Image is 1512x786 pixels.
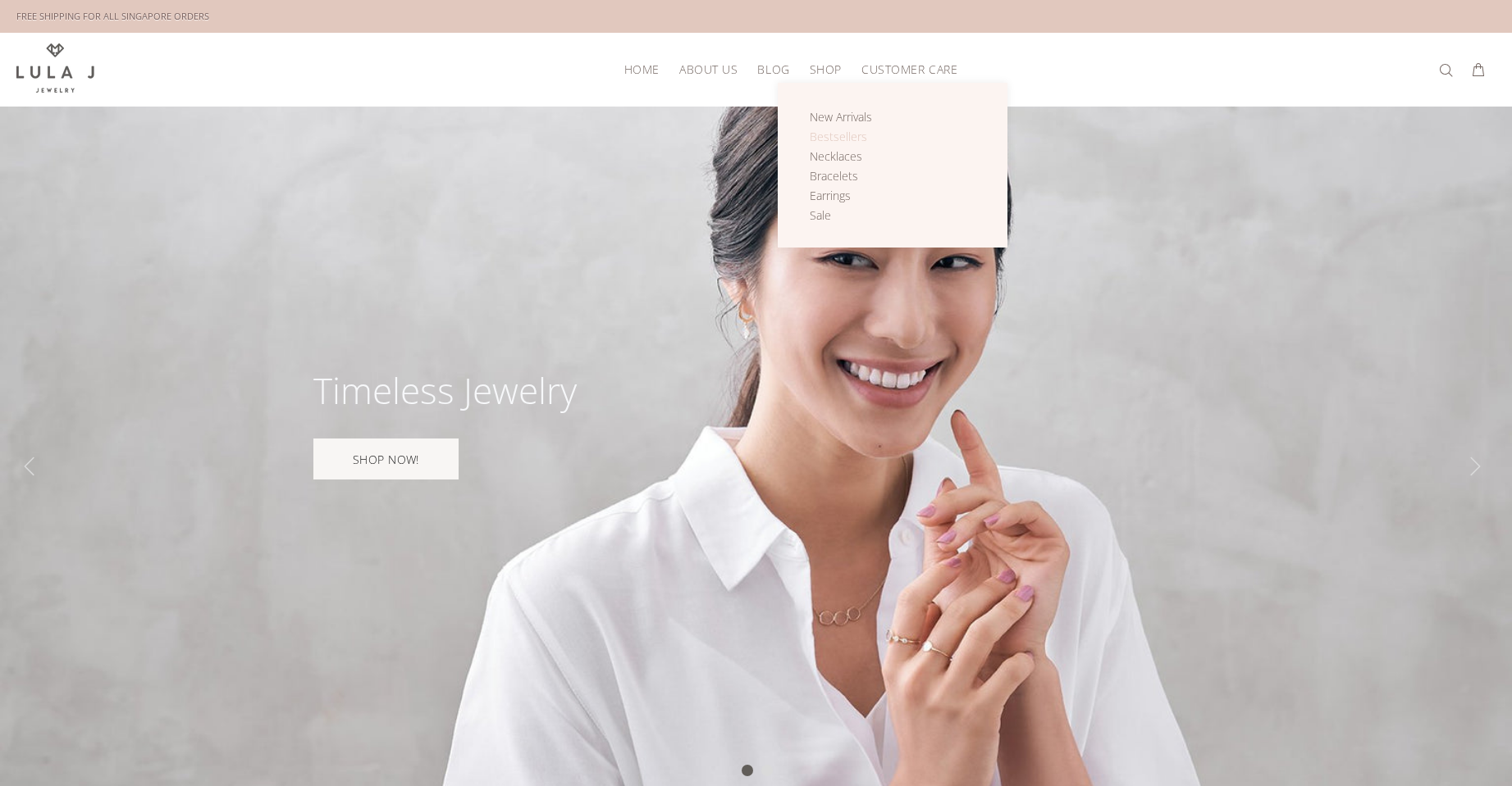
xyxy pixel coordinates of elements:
div: Timeless Jewelry [313,372,577,408]
span: Necklaces [810,148,862,164]
a: BLOG [747,57,799,82]
span: Earrings [810,188,851,203]
a: CUSTOMER CARE [852,57,957,82]
a: SHOP [800,57,852,82]
span: SHOP [810,63,842,75]
span: Bestsellers [810,129,867,144]
a: Bestsellers [810,127,891,147]
a: Sale [810,206,891,225]
a: New Arrivals [810,107,891,127]
a: Earrings [810,186,891,206]
span: Sale [810,207,831,223]
a: SHOP NOW! [313,438,459,479]
span: CUSTOMER CARE [861,63,957,75]
a: Necklaces [810,147,891,166]
span: ABOUT US [679,63,738,75]
span: Bracelets [810,168,858,184]
a: Bracelets [810,166,891,186]
div: FREE SHIPPING FOR ALL SINGAPORE ORDERS [16,7,209,25]
a: ABOUT US [669,57,747,82]
span: New Arrivals [810,109,872,125]
span: HOME [624,63,660,75]
span: BLOG [757,63,789,75]
a: HOME [614,57,669,82]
